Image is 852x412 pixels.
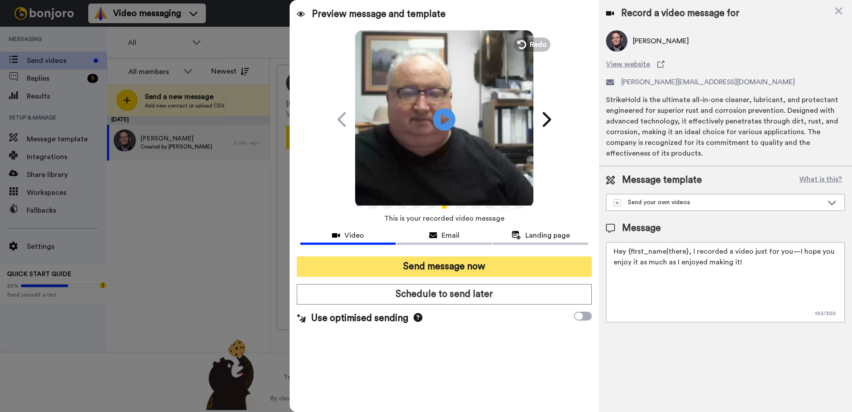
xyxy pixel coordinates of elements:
span: Landing page [525,230,570,241]
button: What is this? [797,173,845,187]
span: Email [442,230,459,241]
span: This is your recorded video message [384,209,504,228]
span: [PERSON_NAME][EMAIL_ADDRESS][DOMAIN_NAME] [621,77,795,87]
span: Use optimised sending [311,312,408,325]
span: Video [344,230,364,241]
a: View website [606,59,845,70]
button: Schedule to send later [297,284,592,305]
div: Send your own videos [614,198,823,207]
span: Message [622,222,661,235]
img: demo-template.svg [614,199,621,206]
span: View website [606,59,650,70]
span: Message template [622,173,702,187]
div: StrikeHold is the ultimate all-in-one cleaner, lubricant, and protectant engineered for superior ... [606,95,845,159]
textarea: Hey {first_name|there}, I recorded a video just for you—I hope you enjoy it as much as I enjoyed ... [606,242,845,322]
button: Send message now [297,256,592,277]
